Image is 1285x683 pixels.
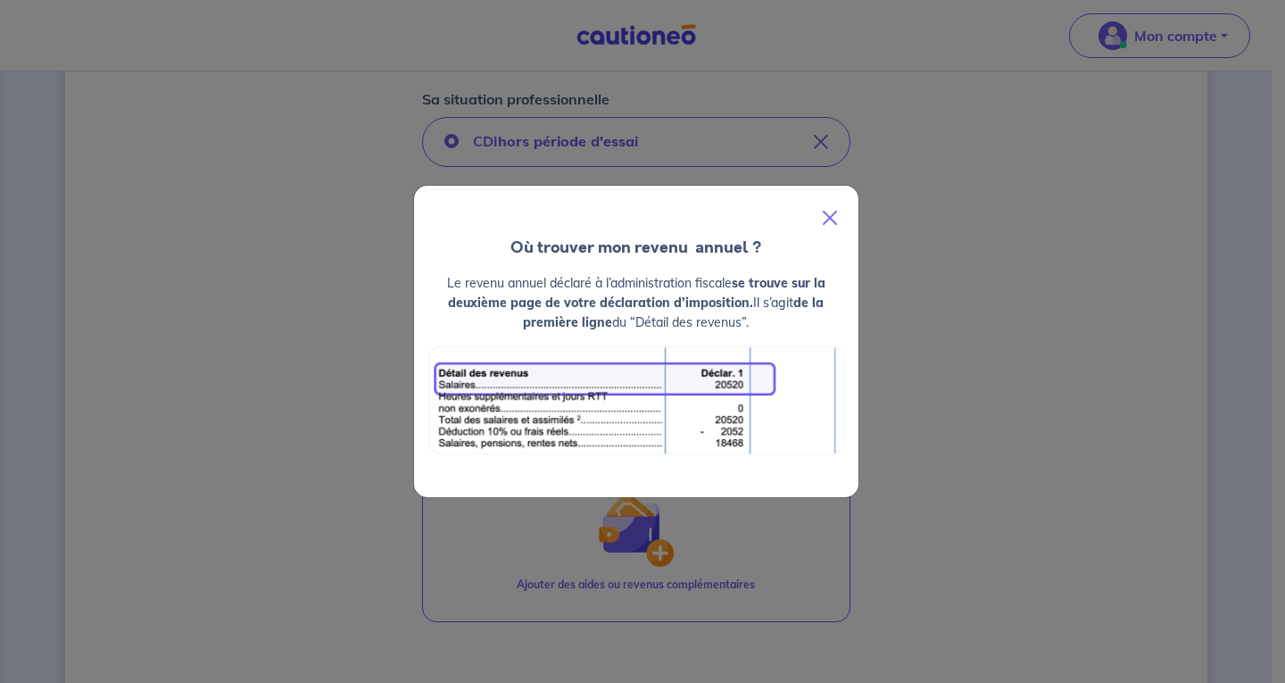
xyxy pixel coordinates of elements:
img: exemple_revenu.png [428,346,844,454]
h4: Où trouver mon revenu annuel ? [414,236,858,259]
strong: de la première ligne [523,295,824,330]
p: Le revenu annuel déclaré à l’administration fiscale Il s’agit du “Détail des revenus”. [428,273,844,332]
strong: se trouve sur la deuxième page de votre déclaration d’imposition. [448,275,825,311]
button: Close [808,193,851,243]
